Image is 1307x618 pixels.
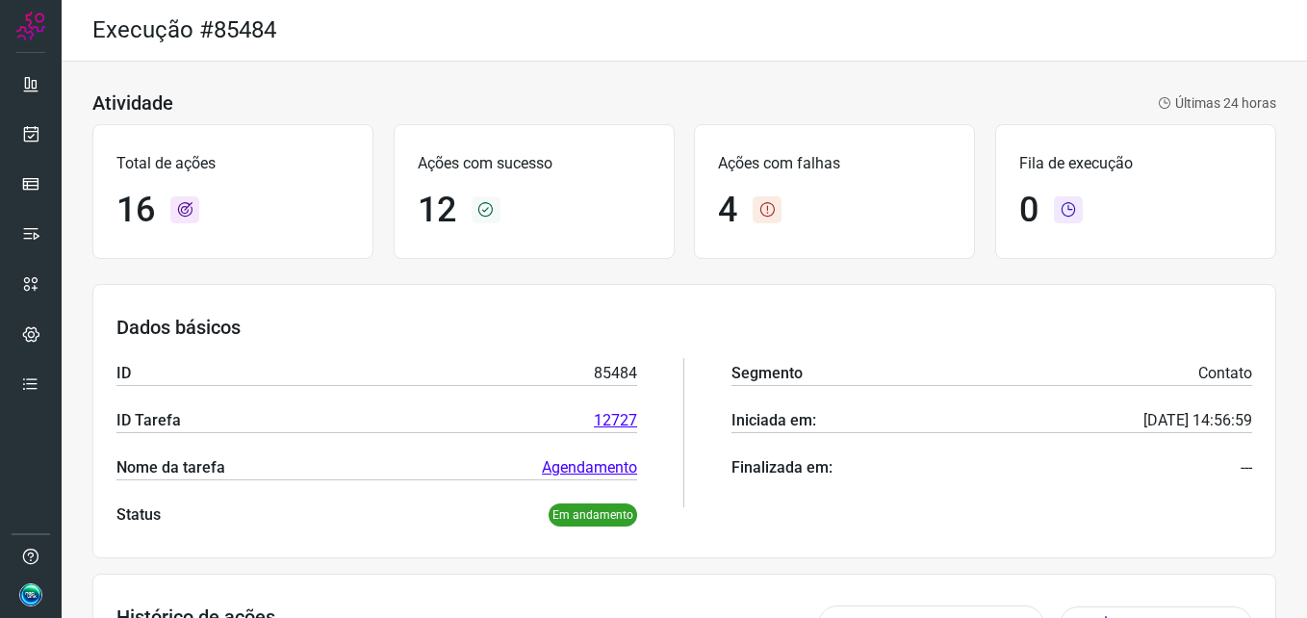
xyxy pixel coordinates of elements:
h1: 0 [1019,190,1038,231]
img: Logo [16,12,45,40]
h1: 16 [116,190,155,231]
h1: 4 [718,190,737,231]
p: [DATE] 14:56:59 [1143,409,1252,432]
p: Nome da tarefa [116,456,225,479]
p: Fila de execução [1019,152,1252,175]
p: Finalizada em: [731,456,833,479]
p: Segmento [731,362,803,385]
p: Em andamento [549,503,637,527]
p: ID [116,362,131,385]
p: Ações com sucesso [418,152,651,175]
h1: 12 [418,190,456,231]
p: --- [1241,456,1252,479]
h2: Execução #85484 [92,16,276,44]
h3: Dados básicos [116,316,1252,339]
p: Ações com falhas [718,152,951,175]
a: Agendamento [542,456,637,479]
p: Contato [1198,362,1252,385]
h3: Atividade [92,91,173,115]
p: Status [116,503,161,527]
p: Iniciada em: [731,409,816,432]
img: d1faacb7788636816442e007acca7356.jpg [19,583,42,606]
p: Últimas 24 horas [1158,93,1276,114]
p: Total de ações [116,152,349,175]
p: ID Tarefa [116,409,181,432]
p: 85484 [594,362,637,385]
a: 12727 [594,409,637,432]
